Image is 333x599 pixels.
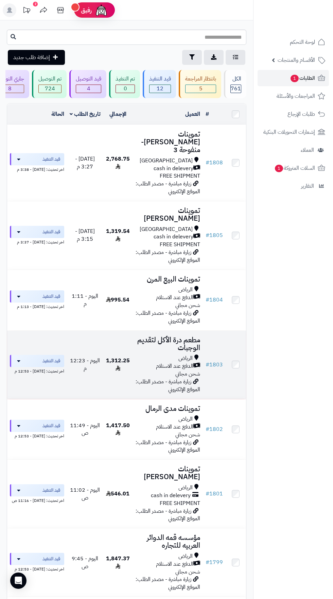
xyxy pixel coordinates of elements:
[42,293,60,300] span: قيد التنفيذ
[116,85,135,93] span: 0
[10,573,27,589] div: Open Intercom Messenger
[42,229,60,235] span: قيد التنفيذ
[291,75,299,82] span: 1
[206,159,209,167] span: #
[230,75,241,83] div: الكل
[51,110,64,118] a: الحالة
[106,421,130,437] span: 1,417.50
[258,160,329,176] a: السلات المتروكة1
[135,130,200,154] h3: تموينات [PERSON_NAME]- منفوحة 3
[277,91,315,101] span: المراجعات والأسئلة
[135,207,200,222] h3: تموينات [PERSON_NAME]
[72,292,98,308] span: اليوم - 1:11 م
[76,75,101,83] div: قيد التوصيل
[109,110,126,118] a: الإجمالي
[106,555,130,570] span: 1,847.37
[206,231,223,239] a: #1805
[154,165,193,173] span: cash in delevery
[178,415,193,423] span: الرياض
[258,70,329,86] a: الطلبات1
[156,362,193,370] span: الدفع عند الاستلام
[154,233,193,241] span: cash in delevery
[42,422,60,429] span: قيد التنفيذ
[150,85,171,93] span: 12
[106,490,129,498] span: 546.01
[175,568,200,576] span: شحن مجاني
[258,142,329,158] a: العملاء
[42,487,60,494] span: قيد التنفيذ
[206,361,209,369] span: #
[160,172,200,180] span: FREE SHIPMENT
[275,165,283,172] span: 1
[287,109,315,119] span: طلبات الإرجاع
[177,70,223,98] a: بانتظار المراجعة 5
[151,492,191,500] span: cash in delevery
[290,73,315,83] span: الطلبات
[10,303,64,310] div: اخر تحديث: [DATE] - 1:13 م
[206,296,223,304] a: #1804
[140,225,193,233] span: [GEOGRAPHIC_DATA]
[178,286,193,294] span: الرياض
[81,6,92,14] span: رفيق
[290,37,315,47] span: لوحة التحكم
[10,238,64,245] div: اخر تحديث: [DATE] - 3:37 م
[135,465,200,481] h3: تموينات [PERSON_NAME]
[185,110,200,118] a: العميل
[301,181,314,191] span: التقارير
[175,370,200,378] span: شحن مجاني
[258,106,329,122] a: طلبات الإرجاع
[149,75,171,83] div: قيد التنفيذ
[108,70,141,98] a: تم التنفيذ 0
[136,248,200,264] span: زيارة مباشرة - مصدر الطلب: الموقع الإلكتروني
[70,357,100,373] span: اليوم - 12:23 م
[106,296,129,304] span: 995.54
[106,155,130,171] span: 2,768.75
[18,3,35,19] a: تحديثات المنصة
[206,425,223,433] a: #1802
[136,309,200,325] span: زيارة مباشرة - مصدر الطلب: الموقع الإلكتروني
[186,85,216,93] div: 5
[31,70,68,98] a: تم التوصيل 724
[38,75,62,83] div: تم التوصيل
[10,165,64,173] div: اخر تحديث: [DATE] - 3:38 م
[141,70,177,98] a: قيد التنفيذ 12
[39,85,61,93] div: 724
[175,431,200,439] span: شحن مجاني
[160,240,200,249] span: FREE SHIPMENT
[206,490,209,498] span: #
[42,156,60,163] span: قيد التنفيذ
[116,75,135,83] div: تم التنفيذ
[206,110,209,118] a: #
[156,423,193,431] span: الدفع عند الاستلام
[175,301,200,309] span: شحن مجاني
[33,2,38,6] div: 2
[135,336,200,352] h3: مطعم درة الأكل لتقديم الوجبات
[75,227,95,243] span: [DATE] - 3:15 م
[70,421,100,437] span: اليوم - 11:49 ص
[258,34,329,50] a: لوحة التحكم
[206,361,223,369] a: #1803
[94,3,108,17] img: ai-face.png
[274,163,315,173] span: السلات المتروكة
[8,50,65,65] a: إضافة طلب جديد
[231,85,241,93] span: 761
[136,378,200,394] span: زيارة مباشرة - مصدر الطلب: الموقع الإلكتروني
[258,124,329,140] a: إشعارات التحويلات البنكية
[206,231,209,239] span: #
[301,145,314,155] span: العملاء
[42,556,60,562] span: قيد التنفيذ
[156,294,193,302] span: الدفع عند الاستلام
[206,425,209,433] span: #
[75,155,95,171] span: [DATE] - 3:27 م
[42,358,60,364] span: قيد التنفيذ
[206,490,223,498] a: #1801
[76,85,101,93] span: 4
[258,88,329,104] a: المراجعات والأسئلة
[178,552,193,560] span: الرياض
[263,127,315,137] span: إشعارات التحويلات البنكية
[70,486,100,502] span: اليوم - 11:02 ص
[10,367,64,374] div: اخر تحديث: [DATE] - 12:53 م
